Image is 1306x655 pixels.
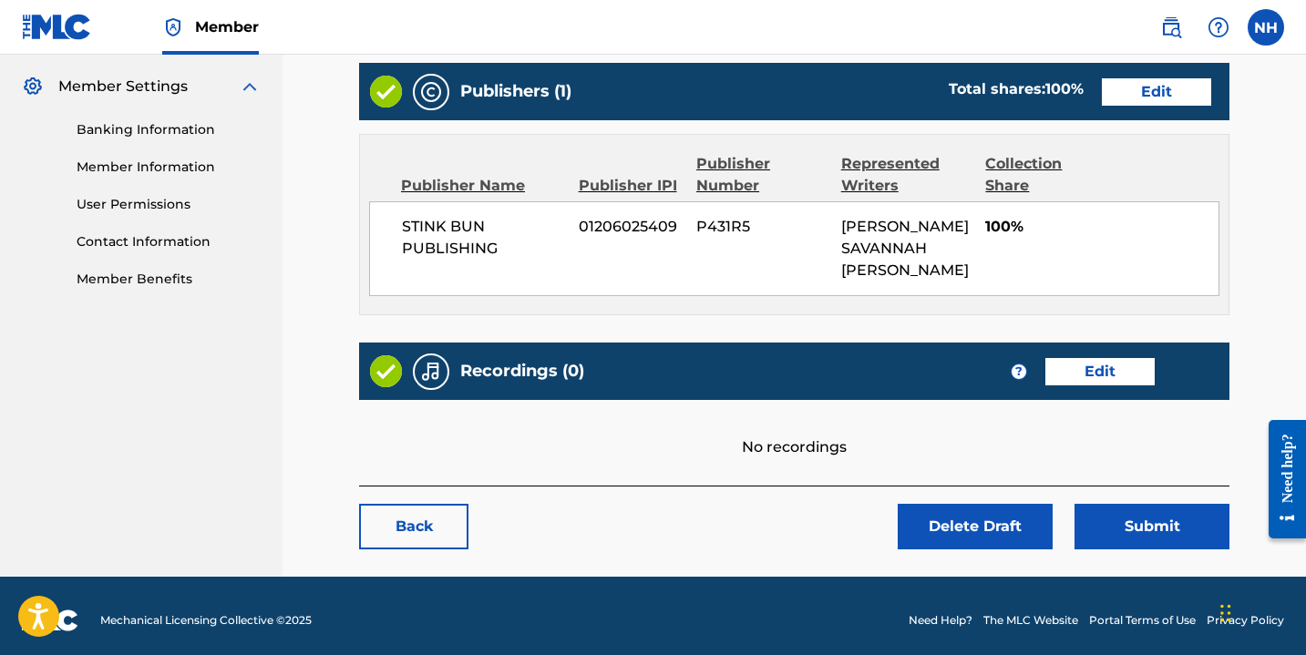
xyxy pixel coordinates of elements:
div: User Menu [1248,9,1284,46]
span: 100% [985,216,1219,238]
img: Member Settings [22,76,44,97]
span: P431R5 [696,216,827,238]
span: STINK BUN PUBLISHING [402,216,565,260]
img: Valid [370,76,402,107]
img: expand [239,76,261,97]
a: Privacy Policy [1207,612,1284,629]
a: Banking Information [77,120,261,139]
h5: Recordings (0) [460,361,584,382]
a: The MLC Website [983,612,1078,629]
button: Delete Draft [898,504,1053,549]
a: Edit [1045,358,1155,385]
a: Public Search [1153,9,1189,46]
a: Contact Information [77,232,261,251]
span: ? [1012,364,1026,379]
a: Edit [1102,78,1211,106]
div: No recordings [359,400,1229,458]
img: Recordings [420,361,442,383]
span: Member Settings [58,76,188,97]
a: Member Benefits [77,270,261,289]
img: Publishers [420,81,442,103]
iframe: Resource Center [1255,406,1306,553]
div: Publisher Name [401,175,565,197]
a: Portal Terms of Use [1089,612,1196,629]
span: 01206025409 [579,216,683,238]
div: Drag [1220,586,1231,640]
a: Back [359,504,468,549]
div: Publisher IPI [579,175,683,197]
span: [PERSON_NAME] SAVANNAH [PERSON_NAME] [841,218,969,279]
span: Member [195,16,259,37]
div: Collection Share [985,153,1108,197]
img: MLC Logo [22,14,92,40]
img: Top Rightsholder [162,16,184,38]
div: Total shares: [949,78,1084,100]
a: Need Help? [909,612,972,629]
div: Represented Writers [841,153,972,197]
img: Valid [370,355,402,387]
img: help [1208,16,1229,38]
div: Publisher Number [696,153,828,197]
span: Mechanical Licensing Collective © 2025 [100,612,312,629]
iframe: Chat Widget [1215,568,1306,655]
button: Submit [1075,504,1229,549]
span: 100 % [1045,80,1084,97]
img: search [1160,16,1182,38]
a: User Permissions [77,195,261,214]
div: Help [1200,9,1237,46]
a: Member Information [77,158,261,177]
h5: Publishers (1) [460,81,571,102]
